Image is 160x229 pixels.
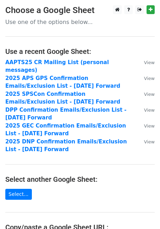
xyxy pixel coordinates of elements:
p: Use one of the options below... [5,18,155,26]
a: AAPTS25 CR Mailing List (personal messages) [5,59,109,74]
small: View [144,60,155,65]
small: View [144,76,155,81]
h4: Select another Google Sheet: [5,175,155,184]
a: View [137,107,155,113]
a: 2025 APS GPS Confirmation Emails/Exclusion List - [DATE] Forward [5,75,120,89]
a: 2025 DNP Confirmation Emails/Exclusion List - [DATE] Forward [5,138,127,153]
h3: Choose a Google Sheet [5,5,155,16]
a: 2025 GEC Confirmation Emails/Exclusion List - [DATE] Forward [5,123,126,137]
a: Select... [5,189,32,200]
small: View [144,139,155,144]
a: View [137,91,155,97]
a: View [137,75,155,81]
small: View [144,123,155,129]
small: View [144,92,155,97]
a: View [137,123,155,129]
a: View [137,138,155,145]
a: View [137,59,155,66]
a: 2025 SPSCon Confirmation Emails/Exclusion List - [DATE] Forward [5,91,120,105]
h4: Use a recent Google Sheet: [5,47,155,56]
small: View [144,107,155,113]
a: DPP Confirmation Emails/Exclusion List - [DATE] Forward [5,107,126,121]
